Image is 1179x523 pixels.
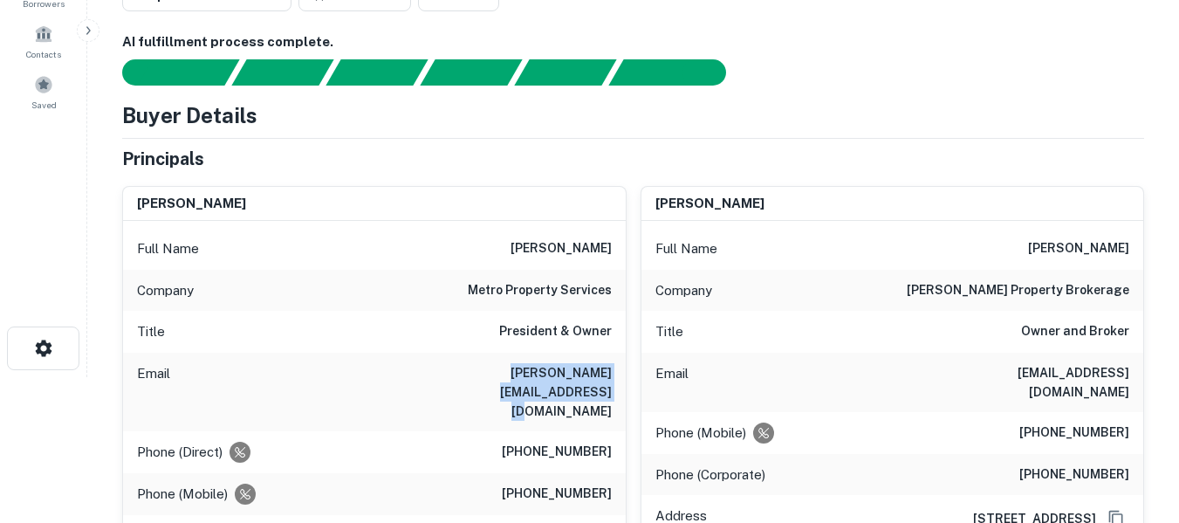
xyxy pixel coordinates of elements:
h6: [PERSON_NAME] [137,194,246,214]
p: Phone (Direct) [137,442,223,463]
h6: [PERSON_NAME] [511,238,612,259]
div: Principals found, AI now looking for contact information... [420,59,522,86]
h6: [PHONE_NUMBER] [502,484,612,505]
p: Title [137,321,165,342]
h6: [EMAIL_ADDRESS][DOMAIN_NAME] [920,363,1129,402]
p: Email [137,363,170,421]
p: Full Name [655,238,717,259]
p: Phone (Corporate) [655,465,765,485]
div: Sending borrower request to AI... [101,59,232,86]
p: Phone (Mobile) [137,484,228,505]
a: Contacts [5,17,82,65]
p: Title [655,321,683,342]
div: Requests to not be contacted at this number [230,442,250,463]
h6: President & Owner [499,321,612,342]
div: Requests to not be contacted at this number [753,423,774,444]
h6: [PHONE_NUMBER] [1019,465,1129,485]
h6: [PERSON_NAME] [1028,238,1129,259]
p: Email [655,363,689,402]
h4: Buyer Details [122,100,257,131]
span: Saved [31,98,57,112]
h6: [PERSON_NAME] [655,194,764,214]
a: Saved [5,68,82,115]
h5: Principals [122,146,204,172]
h6: [PERSON_NAME][EMAIL_ADDRESS][DOMAIN_NAME] [402,363,612,421]
div: Your request is received and processing... [231,59,333,86]
h6: [PHONE_NUMBER] [502,442,612,463]
h6: metro property services [468,280,612,301]
h6: Owner and Broker [1021,321,1129,342]
div: Documents found, AI parsing details... [326,59,428,86]
span: Contacts [26,47,61,61]
p: Company [655,280,712,301]
div: AI fulfillment process complete. [609,59,747,86]
h6: [PERSON_NAME] property brokerage [907,280,1129,301]
h6: [PHONE_NUMBER] [1019,423,1129,444]
div: Principals found, still searching for contact information. This may take time... [514,59,616,86]
div: Requests to not be contacted at this number [235,484,256,505]
h6: AI fulfillment process complete. [122,32,1144,52]
p: Company [137,280,194,301]
p: Full Name [137,238,199,259]
p: Phone (Mobile) [655,423,746,444]
iframe: Chat Widget [1092,383,1179,467]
